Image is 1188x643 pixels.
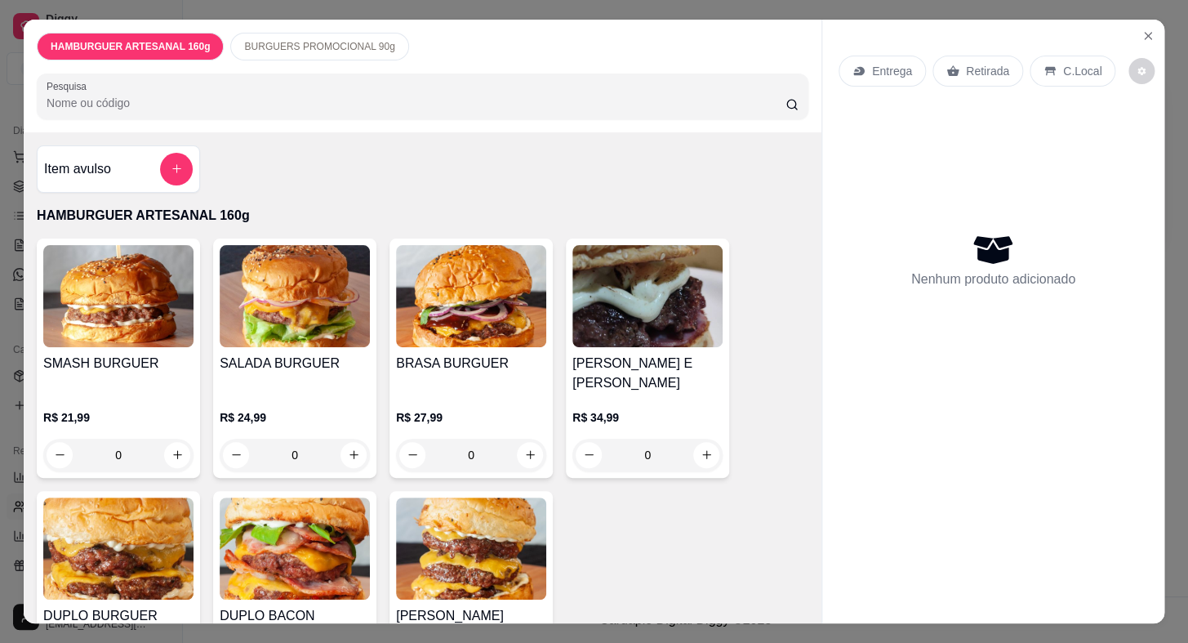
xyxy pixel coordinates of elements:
[517,442,543,468] button: increase-product-quantity
[44,159,111,179] h4: Item avulso
[1135,23,1161,49] button: Close
[693,442,719,468] button: increase-product-quantity
[220,354,370,373] h4: SALADA BURGUER
[572,354,723,393] h4: [PERSON_NAME] E [PERSON_NAME]
[47,79,92,93] label: Pesquisa
[396,606,546,626] h4: [PERSON_NAME]
[43,606,194,626] h4: DUPLO BURGUER
[340,442,367,468] button: increase-product-quantity
[572,245,723,347] img: product-image
[1063,63,1101,79] p: C.Local
[911,270,1075,289] p: Nenhum produto adicionado
[572,409,723,426] p: R$ 34,99
[396,245,546,347] img: product-image
[43,354,194,373] h4: SMASH BURGUER
[220,606,370,626] h4: DUPLO BACON
[160,153,193,185] button: add-separate-item
[966,63,1009,79] p: Retirada
[43,245,194,347] img: product-image
[220,245,370,347] img: product-image
[220,409,370,426] p: R$ 24,99
[223,442,249,468] button: decrease-product-quantity
[37,206,808,225] p: HAMBURGUER ARTESANAL 160g
[396,354,546,373] h4: BRASA BURGUER
[576,442,602,468] button: decrease-product-quantity
[47,95,785,111] input: Pesquisa
[396,409,546,426] p: R$ 27,99
[43,498,194,600] img: product-image
[244,40,394,53] p: BURGUERS PROMOCIONAL 90g
[220,498,370,600] img: product-image
[872,63,912,79] p: Entrega
[51,40,210,53] p: HAMBURGUER ARTESANAL 160g
[1128,58,1155,84] button: decrease-product-quantity
[396,498,546,600] img: product-image
[399,442,425,468] button: decrease-product-quantity
[43,409,194,426] p: R$ 21,99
